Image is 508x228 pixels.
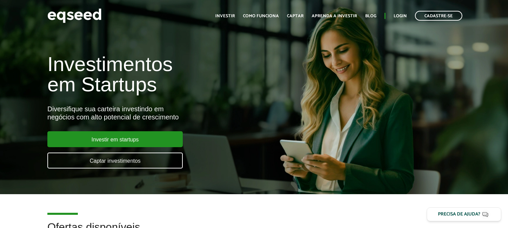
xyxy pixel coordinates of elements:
a: Investir em startups [47,131,183,147]
a: Blog [365,14,376,18]
h1: Investimentos em Startups [47,54,291,95]
a: Captar [287,14,304,18]
a: Cadastre-se [415,11,462,21]
div: Diversifique sua carteira investindo em negócios com alto potencial de crescimento [47,105,291,121]
a: Captar investimentos [47,153,183,168]
a: Investir [215,14,235,18]
a: Login [394,14,407,18]
a: Aprenda a investir [312,14,357,18]
a: Como funciona [243,14,279,18]
img: EqSeed [47,7,102,25]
